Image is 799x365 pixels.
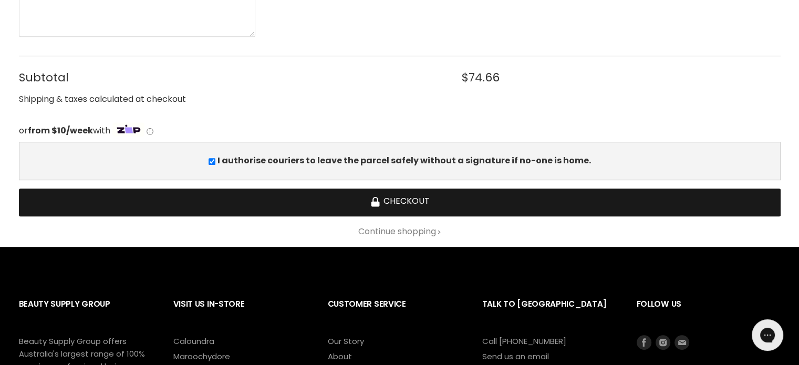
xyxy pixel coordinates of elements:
button: Checkout [19,189,781,216]
span: Subtotal [19,71,440,84]
img: Zip Logo [112,122,145,137]
h2: Visit Us In-Store [173,291,307,335]
div: Shipping & taxes calculated at checkout [19,93,781,106]
a: Our Story [328,336,364,347]
span: or with [19,124,110,137]
a: Maroochydore [173,351,230,362]
strong: from $10/week [28,124,93,137]
h2: Follow us [637,291,781,335]
iframe: Gorgias live chat messenger [746,316,788,354]
a: Caloundra [173,336,214,347]
span: $74.66 [462,71,500,84]
a: Send us an email [482,351,549,362]
a: About [328,351,352,362]
b: I authorise couriers to leave the parcel safely without a signature if no-one is home. [217,154,591,166]
a: Call [PHONE_NUMBER] [482,336,566,347]
h2: Beauty Supply Group [19,291,152,335]
a: Continue shopping [19,227,781,236]
h2: Talk to [GEOGRAPHIC_DATA] [482,291,616,335]
h2: Customer Service [328,291,461,335]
